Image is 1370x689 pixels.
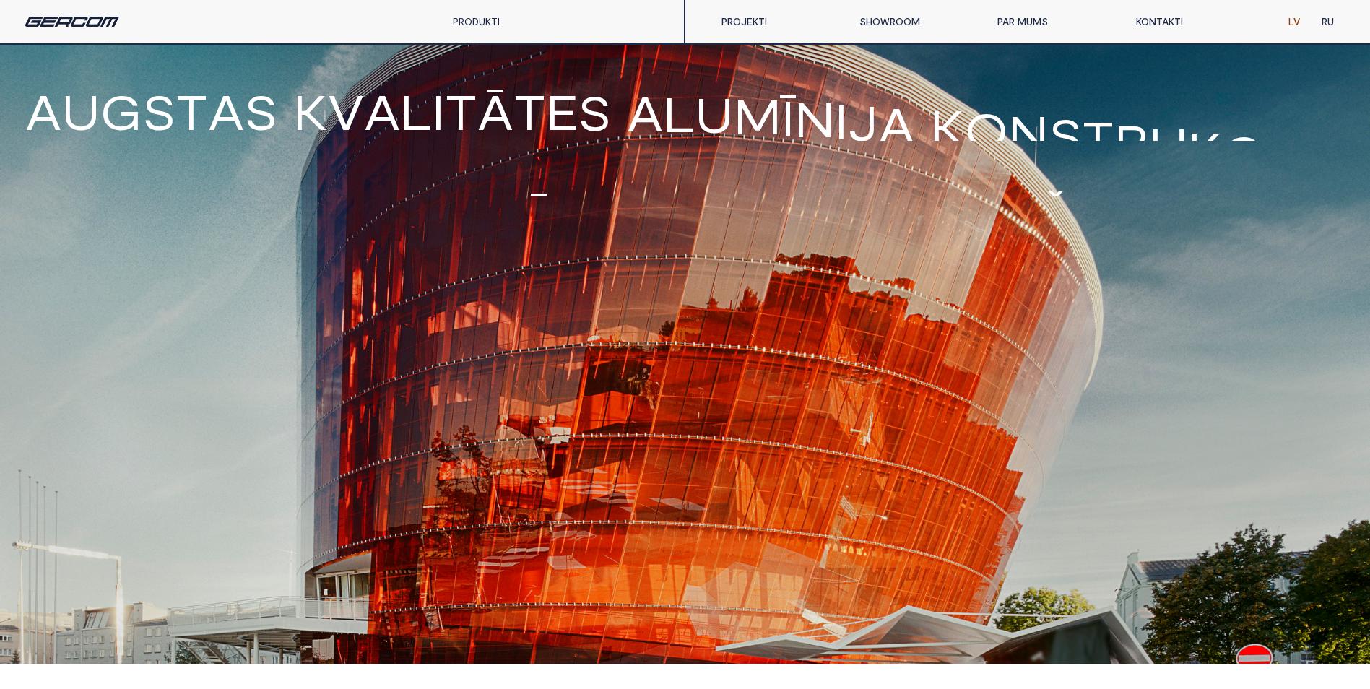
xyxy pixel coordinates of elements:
span: s [410,191,443,240]
span: G [812,191,854,240]
a: PAR MUMS [987,7,1124,36]
span: j [848,97,878,147]
span: t [513,87,546,136]
span: v [328,87,364,136]
span: C [188,191,228,240]
span: o [273,191,316,240]
span: k [293,87,328,136]
span: ē [522,191,554,240]
span: P [118,191,152,240]
a: LV [1278,7,1311,36]
span: g [316,191,358,240]
span: u [358,191,397,240]
span: l [663,89,695,138]
span: l [400,87,432,136]
span: s [578,87,611,136]
span: t [175,87,208,136]
a: KONTAKTI [1125,7,1263,36]
span: c [1223,128,1262,177]
span: u [602,191,641,240]
span: ī [781,92,794,142]
span: u [695,90,734,139]
span: A [25,87,61,136]
span: r [1114,117,1149,166]
a: PRODUKTI [453,15,500,27]
span: V [729,191,766,240]
span: i [443,191,456,240]
span: I [766,191,779,240]
span: o [965,105,1008,154]
span: O [995,191,1039,240]
span: s [1049,110,1082,160]
span: V [959,191,995,240]
span: V [691,191,729,240]
span: A [1148,191,1184,240]
span: j [1275,136,1306,185]
span: n [794,94,835,143]
span: l [241,191,273,240]
span: i [835,96,848,145]
span: n [1008,108,1049,157]
span: s [456,191,490,240]
span: n [64,191,105,240]
span: g [100,87,142,136]
span: s [142,87,175,136]
span: u [25,191,64,240]
span: T [890,191,923,240]
span: V [654,191,691,240]
span: Š [1039,191,1072,240]
span: i [432,87,445,136]
span: a [878,100,914,149]
span: e [546,87,578,136]
span: A [923,191,959,240]
span: a [208,87,244,136]
span: u [1149,120,1188,169]
span: k [1188,124,1223,173]
a: RU [1311,7,1345,36]
span: A [854,191,890,240]
span: A [1072,191,1108,240]
span: m [734,91,781,140]
span: u [61,87,100,136]
span: u [1306,136,1345,185]
span: t [445,87,477,136]
span: i [1262,132,1275,181]
span: ā [477,87,513,136]
span: a [627,88,663,137]
span: t [1082,113,1114,162]
span: m [554,191,602,240]
a: PROJEKTI [711,7,849,36]
span: k [930,102,965,151]
span: t [490,191,522,240]
span: a [364,87,400,136]
span: V [152,191,188,240]
span: Z [779,191,812,240]
a: SHOWROOM [849,7,987,36]
span: N [1108,191,1148,240]
span: s [244,87,277,136]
